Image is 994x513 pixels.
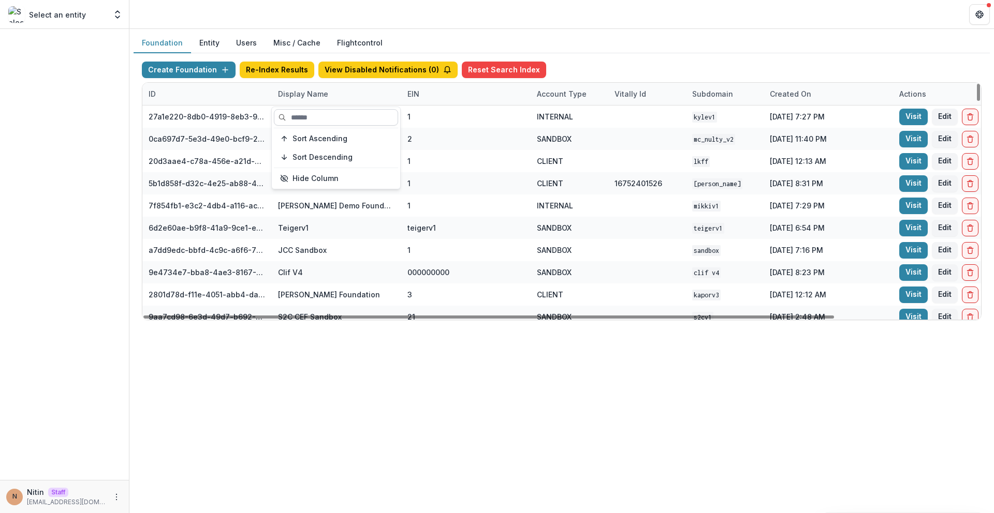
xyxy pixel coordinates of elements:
[893,88,932,99] div: Actions
[899,131,928,147] a: Visit
[110,4,125,25] button: Open entity switcher
[29,9,86,20] p: Select an entity
[615,178,662,189] div: 16752401526
[932,153,958,170] button: Edit
[27,497,106,507] p: [EMAIL_ADDRESS][DOMAIN_NAME]
[764,217,893,239] div: [DATE] 6:54 PM
[274,170,398,187] button: Hide Column
[401,88,426,99] div: EIN
[764,83,893,105] div: Created on
[149,245,266,255] div: a7dd9edc-bbfd-4c9c-a6f6-76d0743bf1cd
[608,88,652,99] div: Vitally Id
[401,83,531,105] div: EIN
[265,33,329,53] button: Misc / Cache
[692,223,724,234] code: teigerv1
[962,309,978,325] button: Delete Foundation
[293,134,347,143] span: Sort Ascending
[407,245,411,255] div: 1
[240,62,314,78] button: Re-Index Results
[407,289,412,300] div: 3
[110,491,123,503] button: More
[142,88,162,99] div: ID
[48,488,68,497] p: Staff
[462,62,546,78] button: Reset Search Index
[278,267,303,278] div: Clif V4
[531,88,593,99] div: Account Type
[962,175,978,192] button: Delete Foundation
[692,245,721,256] code: sandbox
[318,62,458,78] button: View Disabled Notifications (0)
[272,88,334,99] div: Display Name
[764,172,893,194] div: [DATE] 8:31 PM
[764,150,893,172] div: [DATE] 12:13 AM
[692,178,742,189] code: [PERSON_NAME]
[692,112,717,123] code: kylev1
[149,156,266,167] div: 20d3aae4-c78a-456e-a21d-91c97a6a725f
[272,83,401,105] div: Display Name
[899,264,928,281] a: Visit
[899,309,928,325] a: Visit
[537,222,572,233] div: SANDBOX
[12,493,17,500] div: Nitin
[274,149,398,165] button: Sort Descending
[537,200,573,211] div: INTERNAL
[149,289,266,300] div: 2801d78d-f11e-4051-abb4-dab00da98882
[142,83,272,105] div: ID
[962,242,978,259] button: Delete Foundation
[274,130,398,147] button: Sort Ascending
[932,242,958,259] button: Edit
[149,222,266,233] div: 6d2e60ae-b9f8-41a9-9ce1-e608d0f20ec5
[932,109,958,125] button: Edit
[962,220,978,236] button: Delete Foundation
[962,109,978,125] button: Delete Foundation
[149,178,266,189] div: 5b1d858f-d32c-4e25-ab88-434536713791
[932,175,958,192] button: Edit
[962,131,978,147] button: Delete Foundation
[764,239,893,261] div: [DATE] 7:16 PM
[134,33,191,53] button: Foundation
[278,289,380,300] div: [PERSON_NAME] Foundation
[899,286,928,303] a: Visit
[962,198,978,214] button: Delete Foundation
[278,311,342,322] div: S2C CEF Sandbox
[686,83,764,105] div: Subdomain
[293,153,353,162] span: Sort Descending
[407,133,412,144] div: 2
[932,286,958,303] button: Edit
[764,194,893,217] div: [DATE] 7:29 PM
[764,306,893,328] div: [DATE] 2:48 AM
[692,156,710,167] code: lkff
[962,153,978,170] button: Delete Foundation
[764,88,817,99] div: Created on
[932,220,958,236] button: Edit
[899,198,928,214] a: Visit
[764,283,893,306] div: [DATE] 12:12 AM
[692,134,735,145] code: mc_nulty_v2
[407,156,411,167] div: 1
[537,133,572,144] div: SANDBOX
[692,267,721,278] code: Clif V4
[27,487,44,497] p: Nitin
[531,83,608,105] div: Account Type
[278,222,309,233] div: Teigerv1
[899,153,928,170] a: Visit
[764,105,893,128] div: [DATE] 7:27 PM
[537,178,563,189] div: CLIENT
[692,312,713,323] code: s2cv1
[149,200,266,211] div: 7f854fb1-e3c2-4db4-a116-aca576521abc
[969,4,990,25] button: Get Help
[407,222,436,233] div: teigerv1
[537,289,563,300] div: CLIENT
[608,83,686,105] div: Vitally Id
[228,33,265,53] button: Users
[899,220,928,236] a: Visit
[962,264,978,281] button: Delete Foundation
[686,88,739,99] div: Subdomain
[278,200,395,211] div: [PERSON_NAME] Demo Foundation
[407,178,411,189] div: 1
[932,198,958,214] button: Edit
[764,261,893,283] div: [DATE] 8:23 PM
